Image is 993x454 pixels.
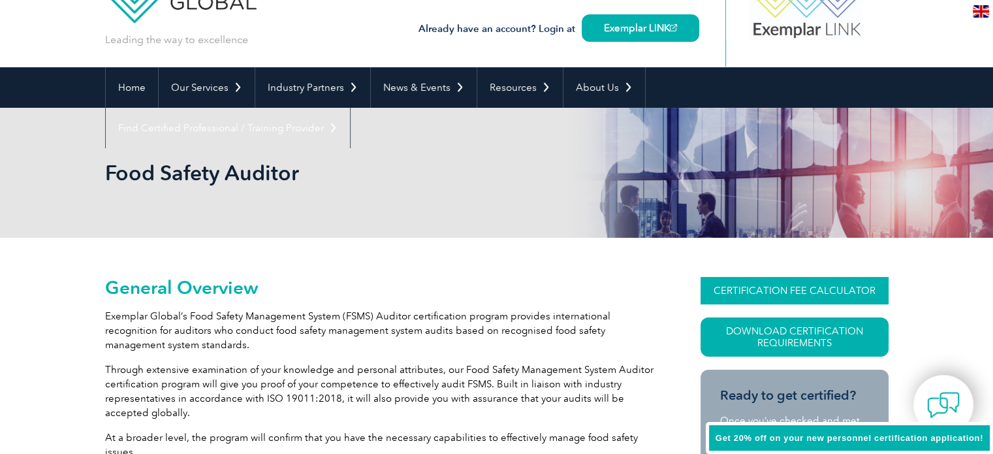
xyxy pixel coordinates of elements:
h2: General Overview [105,277,654,298]
a: Download Certification Requirements [701,317,889,357]
a: Resources [477,67,563,108]
img: contact-chat.png [927,389,960,421]
h3: Already have an account? Login at [418,21,699,37]
a: CERTIFICATION FEE CALCULATOR [701,277,889,304]
a: Our Services [159,67,255,108]
a: About Us [563,67,645,108]
a: Exemplar LINK [582,14,699,42]
img: open_square.png [670,24,677,31]
p: Leading the way to excellence [105,33,248,47]
a: News & Events [371,67,477,108]
a: Find Certified Professional / Training Provider [106,108,350,148]
span: Get 20% off on your new personnel certification application! [716,433,983,443]
h3: Ready to get certified? [720,387,869,404]
a: Home [106,67,158,108]
p: Through extensive examination of your knowledge and personal attributes, our Food Safety Manageme... [105,363,654,420]
a: Industry Partners [255,67,370,108]
img: en [973,5,989,18]
h1: Food Safety Auditor [105,160,607,186]
p: Exemplar Global’s Food Safety Management System (FSMS) Auditor certification program provides int... [105,309,654,352]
